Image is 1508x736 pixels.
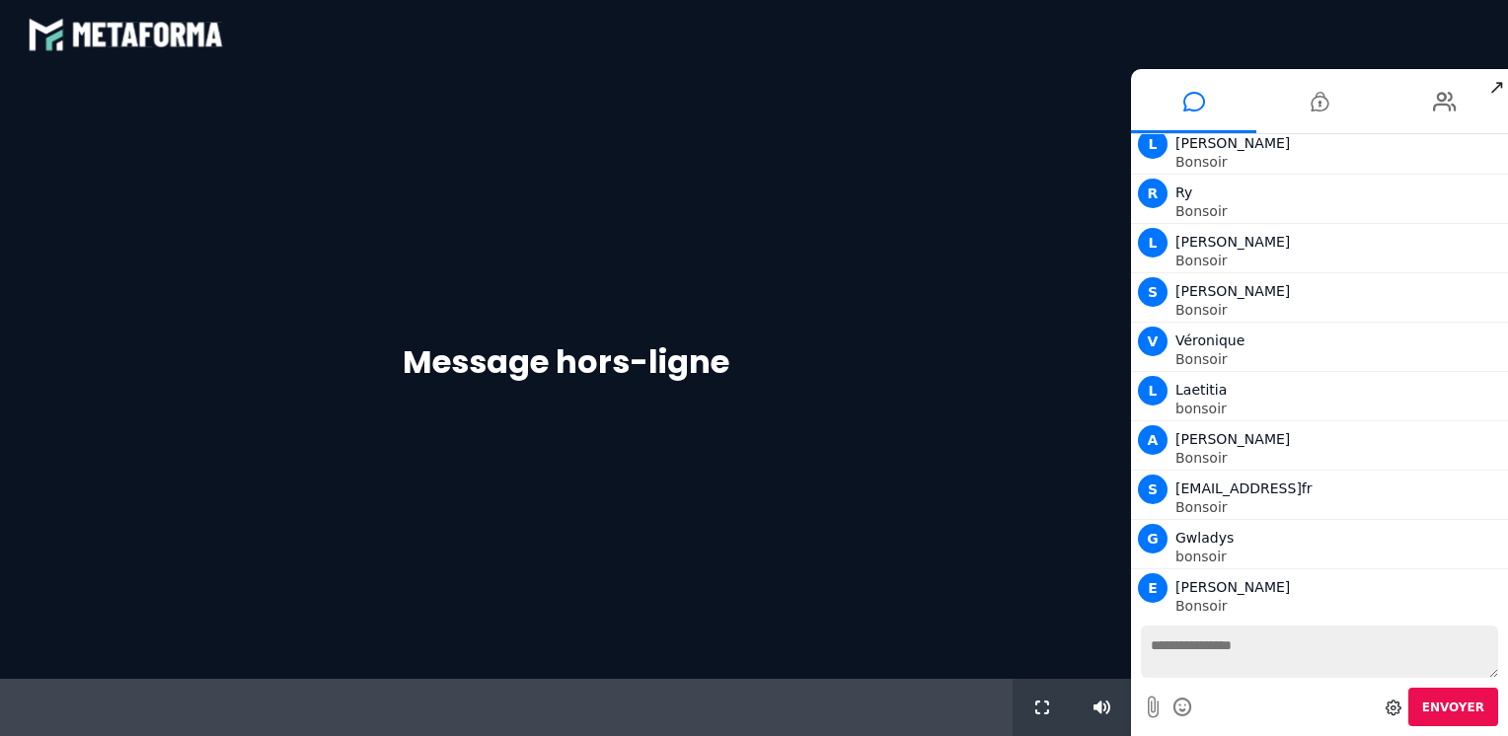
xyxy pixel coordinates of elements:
[1175,500,1503,514] p: Bonsoir
[1138,179,1168,208] span: R
[1175,530,1234,546] span: Gwladys
[1138,475,1168,504] span: S
[1138,327,1168,356] span: V
[1175,234,1290,250] span: [PERSON_NAME]
[1175,352,1503,366] p: Bonsoir
[1175,579,1290,595] span: [PERSON_NAME]
[1175,155,1503,169] p: Bonsoir
[1175,254,1503,267] p: Bonsoir
[1175,303,1503,317] p: Bonsoir
[1138,129,1168,159] span: L
[1175,283,1290,299] span: [PERSON_NAME]
[1175,431,1290,447] span: [PERSON_NAME]
[1175,135,1290,151] span: [PERSON_NAME]
[1422,700,1484,714] span: Envoyer
[1138,228,1168,258] span: L
[1175,332,1244,348] span: Véronique
[1408,688,1498,726] button: Envoyer
[1175,204,1503,218] p: Bonsoir
[1138,376,1168,405] span: L
[1138,573,1168,603] span: E
[1138,524,1168,553] span: G
[1138,277,1168,307] span: S
[1175,184,1192,200] span: Ry
[1138,425,1168,455] span: A
[1485,69,1508,105] span: ↗
[1175,382,1227,398] span: Laetitia
[1175,402,1503,415] p: bonsoir
[1175,599,1503,613] p: Bonsoir
[403,338,729,386] h1: Message hors-ligne
[1175,550,1503,563] p: bonsoir
[1175,480,1313,496] span: [EMAIL_ADDRESS]fr
[1175,451,1503,465] p: Bonsoir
